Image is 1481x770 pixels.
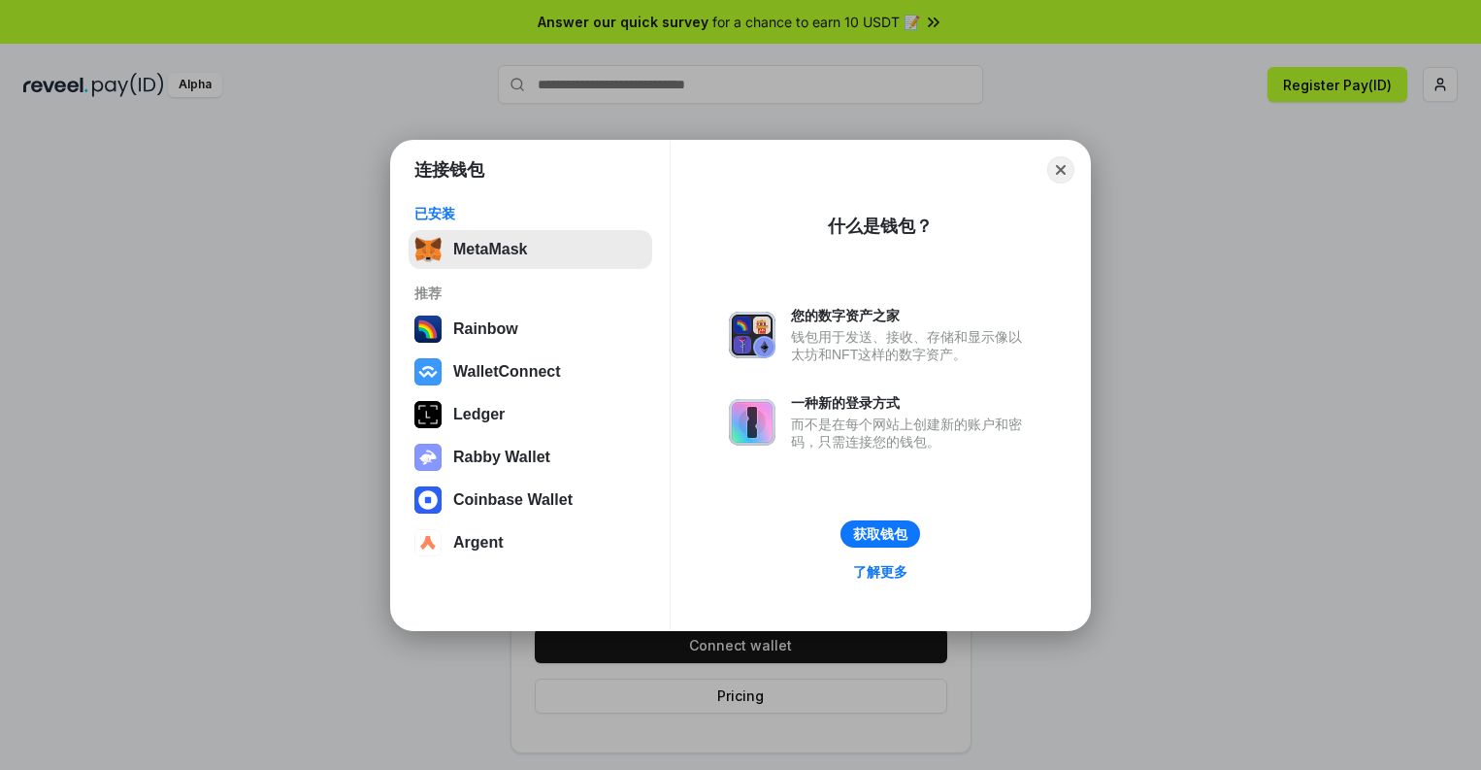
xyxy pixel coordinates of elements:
button: Coinbase Wallet [409,481,652,519]
img: svg+xml,%3Csvg%20width%3D%2228%22%20height%3D%2228%22%20viewBox%3D%220%200%2028%2028%22%20fill%3D... [414,529,442,556]
a: 了解更多 [841,559,919,585]
div: 推荐 [414,285,646,302]
div: Coinbase Wallet [453,491,573,509]
button: MetaMask [409,230,652,269]
img: svg+xml,%3Csvg%20width%3D%2228%22%20height%3D%2228%22%20viewBox%3D%220%200%2028%2028%22%20fill%3D... [414,486,442,514]
button: 获取钱包 [840,520,920,548]
img: svg+xml,%3Csvg%20xmlns%3D%22http%3A%2F%2Fwww.w3.org%2F2000%2Fsvg%22%20width%3D%2228%22%20height%3... [414,401,442,428]
button: Argent [409,523,652,562]
div: 一种新的登录方式 [791,394,1032,412]
button: Rainbow [409,310,652,349]
img: svg+xml,%3Csvg%20xmlns%3D%22http%3A%2F%2Fwww.w3.org%2F2000%2Fsvg%22%20fill%3D%22none%22%20viewBox... [729,399,775,446]
div: MetaMask [453,241,527,258]
button: Ledger [409,395,652,434]
div: 已安装 [414,205,646,222]
button: Rabby Wallet [409,438,652,477]
div: 什么是钱包？ [828,215,933,238]
div: 钱包用于发送、接收、存储和显示像以太坊和NFT这样的数字资产。 [791,328,1032,363]
div: Ledger [453,406,505,423]
div: Rainbow [453,320,518,338]
img: svg+xml,%3Csvg%20width%3D%2228%22%20height%3D%2228%22%20viewBox%3D%220%200%2028%2028%22%20fill%3D... [414,358,442,385]
div: 您的数字资产之家 [791,307,1032,324]
div: 而不是在每个网站上创建新的账户和密码，只需连接您的钱包。 [791,416,1032,451]
div: 获取钱包 [853,525,907,543]
img: svg+xml,%3Csvg%20xmlns%3D%22http%3A%2F%2Fwww.w3.org%2F2000%2Fsvg%22%20fill%3D%22none%22%20viewBox... [729,312,775,358]
button: Close [1047,156,1074,184]
img: svg+xml,%3Csvg%20width%3D%22120%22%20height%3D%22120%22%20viewBox%3D%220%200%20120%20120%22%20fil... [414,316,442,343]
img: svg+xml,%3Csvg%20xmlns%3D%22http%3A%2F%2Fwww.w3.org%2F2000%2Fsvg%22%20fill%3D%22none%22%20viewBox... [414,444,442,471]
div: Rabby Wallet [453,449,550,466]
button: WalletConnect [409,352,652,391]
img: svg+xml,%3Csvg%20fill%3D%22none%22%20height%3D%2233%22%20viewBox%3D%220%200%2035%2033%22%20width%... [414,236,442,263]
div: 了解更多 [853,563,907,581]
div: WalletConnect [453,363,561,381]
h1: 连接钱包 [414,158,484,182]
div: Argent [453,534,504,552]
